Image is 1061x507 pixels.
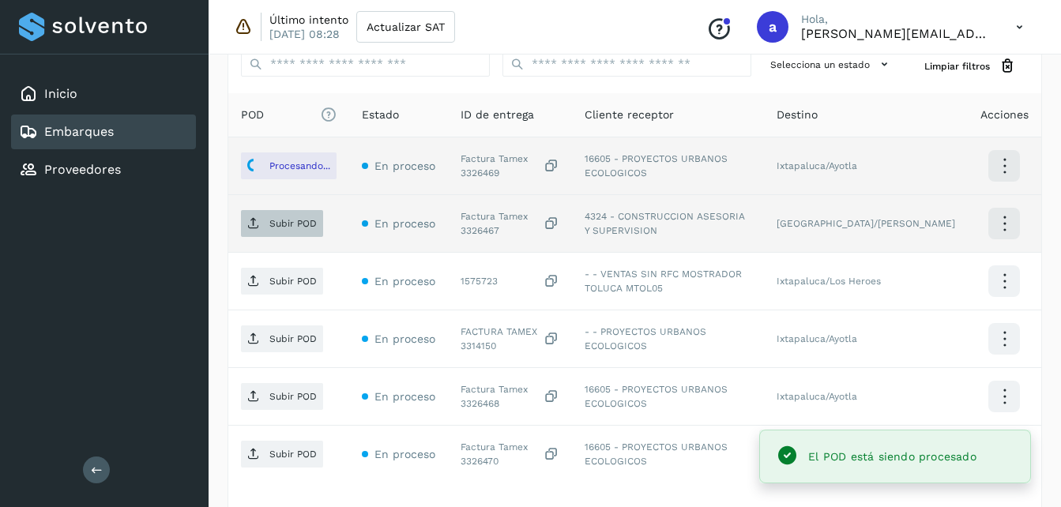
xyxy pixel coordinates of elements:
[572,310,764,368] td: - - PROYECTOS URBANOS ECOLOGICOS
[572,195,764,253] td: 4324 - CONSTRUCCION ASESORIA Y SUPERVISION
[374,332,435,345] span: En proceso
[461,325,559,353] div: FACTURA TAMEX 3314150
[572,426,764,483] td: 16605 - PROYECTOS URBANOS ECOLOGICOS
[44,124,114,139] a: Embarques
[269,333,317,344] p: Subir POD
[801,26,991,41] p: abigail.parra@tamex.mx
[764,368,968,426] td: Ixtapaluca/Ayotla
[461,273,559,290] div: 1575723
[367,21,445,32] span: Actualizar SAT
[461,209,559,238] div: Factura Tamex 3326467
[808,450,976,463] span: El POD está siendo procesado
[801,13,991,26] p: Hola,
[980,107,1029,123] span: Acciones
[241,152,337,179] button: Procesando...
[241,107,337,123] span: POD
[269,391,317,402] p: Subir POD
[241,268,323,295] button: Subir POD
[461,152,559,180] div: Factura Tamex 3326469
[11,152,196,187] div: Proveedores
[269,27,340,41] p: [DATE] 08:28
[764,426,968,483] td: Ixtapaluca/Ayotla
[912,51,1029,81] button: Limpiar filtros
[241,210,323,237] button: Subir POD
[269,218,317,229] p: Subir POD
[585,107,674,123] span: Cliente receptor
[461,440,559,468] div: Factura Tamex 3326470
[461,382,559,411] div: Factura Tamex 3326468
[241,383,323,410] button: Subir POD
[44,162,121,177] a: Proveedores
[572,137,764,195] td: 16605 - PROYECTOS URBANOS ECOLOGICOS
[572,368,764,426] td: 16605 - PROYECTOS URBANOS ECOLOGICOS
[44,86,77,101] a: Inicio
[374,217,435,230] span: En proceso
[269,276,317,287] p: Subir POD
[269,449,317,460] p: Subir POD
[572,253,764,310] td: - - VENTAS SIN RFC MOSTRADOR TOLUCA MTOL05
[924,59,990,73] span: Limpiar filtros
[374,448,435,460] span: En proceso
[461,107,534,123] span: ID de entrega
[269,160,330,171] p: Procesando...
[356,11,455,43] button: Actualizar SAT
[374,275,435,287] span: En proceso
[764,195,968,253] td: [GEOGRAPHIC_DATA]/[PERSON_NAME]
[241,441,323,468] button: Subir POD
[241,325,323,352] button: Subir POD
[11,77,196,111] div: Inicio
[362,107,399,123] span: Estado
[374,390,435,403] span: En proceso
[764,310,968,368] td: Ixtapaluca/Ayotla
[11,115,196,149] div: Embarques
[764,137,968,195] td: Ixtapaluca/Ayotla
[764,253,968,310] td: Ixtapaluca/Los Heroes
[764,51,899,77] button: Selecciona un estado
[374,160,435,172] span: En proceso
[269,13,348,27] p: Último intento
[777,107,818,123] span: Destino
